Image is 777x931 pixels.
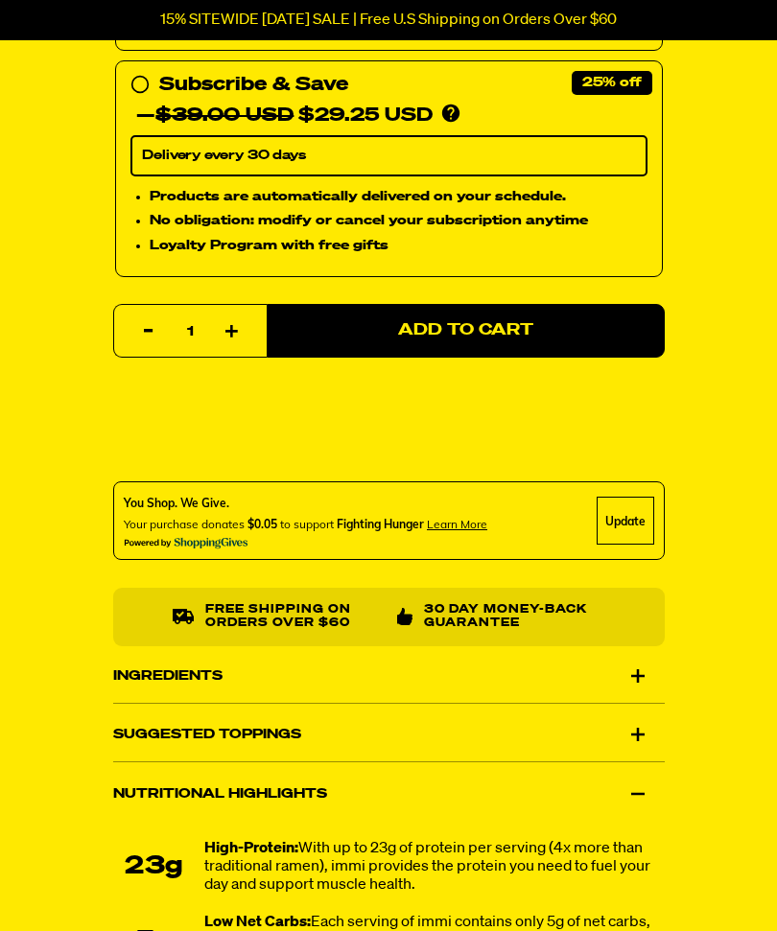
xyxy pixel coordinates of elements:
input: quantity [126,306,255,360]
button: Add to Cart [267,305,665,359]
img: Powered By ShoppingGives [124,538,248,550]
span: Learn more about donating [427,518,487,532]
div: — $29.25 USD [136,102,433,132]
div: 23g [113,854,195,883]
div: Update Cause Button [597,498,654,546]
span: $0.05 [247,518,277,532]
strong: High-Protein: [204,842,298,857]
span: to support [280,518,334,532]
p: Free shipping on orders over $60 [205,604,381,632]
iframe: Marketing Popup [10,802,134,921]
li: Loyalty Program with free gifts [150,237,647,258]
p: 30 Day Money-Back Guarantee [423,604,604,632]
del: $39.00 USD [155,107,294,127]
div: With up to 23g of protein per serving (4x more than traditional ramen), immi provides the protein... [204,841,665,896]
li: Products are automatically delivered on your schedule. [150,187,647,208]
div: Subscribe & Save [159,71,348,102]
div: Suggested Toppings [113,709,665,762]
div: Nutritional Highlights [113,768,665,822]
span: Add to Cart [398,324,533,340]
span: Your purchase donates [124,518,245,532]
p: 15% SITEWIDE [DATE] SALE | Free U.S Shipping on Orders Over $60 [160,12,617,29]
div: Ingredients [113,650,665,704]
span: Fighting Hunger [337,518,424,532]
div: You Shop. We Give. [124,496,487,513]
li: No obligation: modify or cancel your subscription anytime [150,212,647,233]
select: Subscribe & Save —$39.00 USD$29.25 USD Products are automatically delivered on your schedule. No ... [130,137,647,177]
